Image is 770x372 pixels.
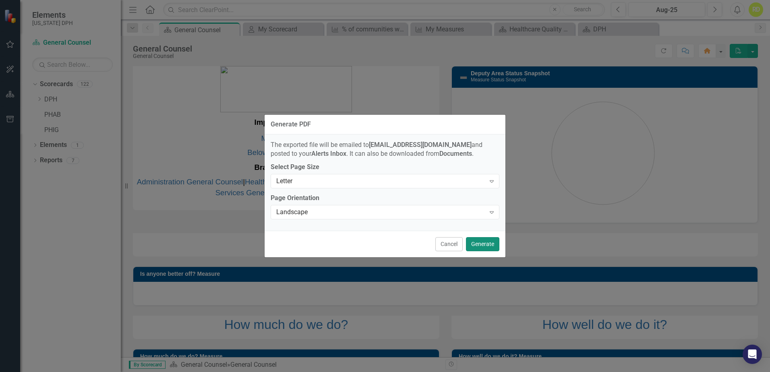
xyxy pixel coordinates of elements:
[435,237,463,251] button: Cancel
[466,237,499,251] button: Generate
[439,150,472,157] strong: Documents
[743,345,762,364] div: Open Intercom Messenger
[271,121,311,128] div: Generate PDF
[276,208,485,217] div: Landscape
[271,163,499,172] label: Select Page Size
[369,141,472,149] strong: [EMAIL_ADDRESS][DOMAIN_NAME]
[271,141,482,158] span: The exported file will be emailed to and posted to your . It can also be downloaded from .
[311,150,346,157] strong: Alerts Inbox
[276,177,485,186] div: Letter
[271,194,499,203] label: Page Orientation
